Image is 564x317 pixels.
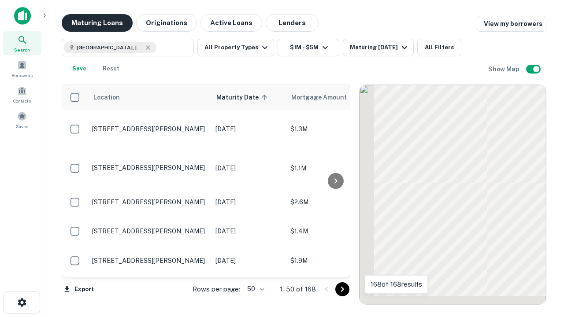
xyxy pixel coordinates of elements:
p: 1–50 of 168 [280,284,316,295]
span: Saved [16,123,29,130]
button: Save your search to get updates of matches that match your search criteria. [65,60,93,77]
span: Search [14,46,30,53]
p: [STREET_ADDRESS][PERSON_NAME] [92,227,207,235]
p: $1.4M [290,226,378,236]
button: All Filters [417,39,461,56]
p: [DATE] [215,124,282,134]
div: 50 [244,283,266,295]
p: [STREET_ADDRESS][PERSON_NAME] [92,257,207,265]
span: Contacts [13,97,31,104]
p: [DATE] [215,226,282,236]
th: Location [88,85,211,110]
th: Mortgage Amount [286,85,383,110]
a: Contacts [3,82,41,106]
h6: Show Map [488,64,521,74]
button: Go to next page [335,282,349,296]
a: Search [3,31,41,55]
p: $1.3M [290,124,378,134]
a: Saved [3,108,41,132]
iframe: Chat Widget [520,218,564,261]
th: Maturity Date [211,85,286,110]
p: Rows per page: [193,284,240,295]
img: capitalize-icon.png [14,7,31,25]
button: Originations [136,14,197,32]
button: All Property Types [197,39,274,56]
p: $2.6M [290,197,378,207]
button: $1M - $5M [278,39,339,56]
button: Maturing Loans [62,14,133,32]
span: Mortgage Amount [291,92,358,103]
span: Borrowers [11,72,33,79]
button: Lenders [266,14,319,32]
p: [DATE] [215,197,282,207]
p: [STREET_ADDRESS][PERSON_NAME] [92,125,207,133]
p: $1.1M [290,163,378,173]
p: $1.9M [290,256,378,265]
button: Active Loans [200,14,262,32]
button: Maturing [DATE] [343,39,414,56]
button: Reset [97,60,125,77]
p: [DATE] [215,163,282,173]
p: [STREET_ADDRESS][PERSON_NAME] [92,198,207,206]
a: Borrowers [3,57,41,81]
span: Location [93,92,120,103]
span: [GEOGRAPHIC_DATA], [GEOGRAPHIC_DATA], [GEOGRAPHIC_DATA] [77,44,143,52]
button: Export [62,283,96,296]
div: Maturing [DATE] [350,42,410,53]
p: [STREET_ADDRESS][PERSON_NAME] [92,164,207,172]
span: Maturity Date [216,92,270,103]
div: 0 0 [360,85,546,304]
p: 168 of 168 results [371,279,422,290]
a: View my borrowers [477,16,546,32]
p: [DATE] [215,256,282,265]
